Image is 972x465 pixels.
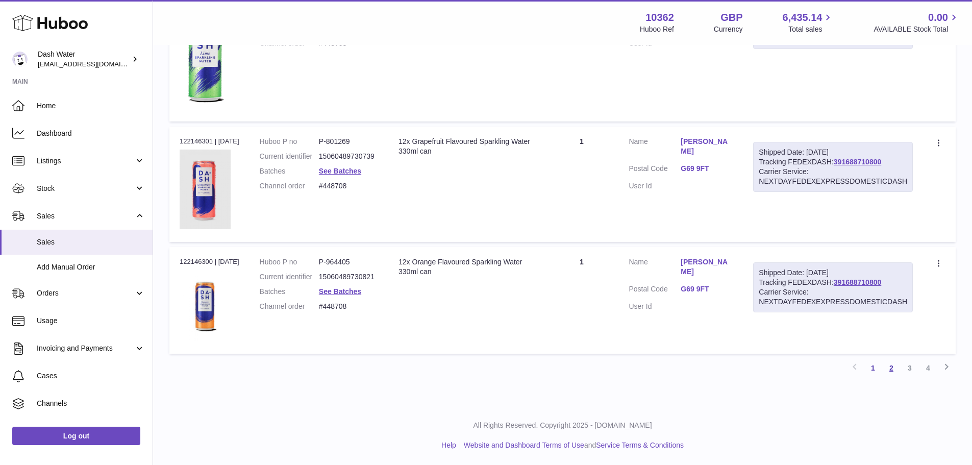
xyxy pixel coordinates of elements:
[180,270,231,341] img: 103621724231664.png
[788,25,834,34] span: Total sales
[180,7,231,109] img: 103621706197473.png
[928,11,948,25] span: 0.00
[629,302,681,311] dt: User Id
[260,152,319,161] dt: Current identifier
[260,272,319,282] dt: Current identifier
[260,257,319,267] dt: Huboo P no
[319,302,378,311] dd: #448708
[864,359,882,377] a: 1
[37,371,145,381] span: Cases
[37,316,145,326] span: Usage
[783,11,823,25] span: 6,435.14
[441,441,456,449] a: Help
[319,272,378,282] dd: 15060489730821
[319,257,378,267] dd: P-964405
[460,440,684,450] li: and
[545,247,619,353] td: 1
[319,287,361,296] a: See Batches
[161,421,964,430] p: All Rights Reserved. Copyright 2025 - [DOMAIN_NAME]
[629,181,681,191] dt: User Id
[38,60,150,68] span: [EMAIL_ADDRESS][DOMAIN_NAME]
[834,158,881,166] a: 391688710800
[180,137,239,146] div: 122146301 | [DATE]
[260,181,319,191] dt: Channel order
[882,359,901,377] a: 2
[681,164,733,174] a: G69 9FT
[37,344,134,353] span: Invoicing and Payments
[753,262,913,312] div: Tracking FEDEXDASH:
[37,101,145,111] span: Home
[645,11,674,25] strong: 10362
[753,142,913,192] div: Tracking FEDEXDASH:
[260,287,319,297] dt: Batches
[37,399,145,408] span: Channels
[759,148,907,157] div: Shipped Date: [DATE]
[319,167,361,175] a: See Batches
[37,262,145,272] span: Add Manual Order
[596,441,684,449] a: Service Terms & Conditions
[759,287,907,307] div: Carrier Service: NEXTDAYFEDEXEXPRESSDOMESTICDASH
[874,11,960,34] a: 0.00 AVAILABLE Stock Total
[180,257,239,266] div: 122146300 | [DATE]
[714,25,743,34] div: Currency
[759,167,907,186] div: Carrier Service: NEXTDAYFEDEXEXPRESSDOMESTICDASH
[464,441,584,449] a: Website and Dashboard Terms of Use
[37,129,145,138] span: Dashboard
[629,257,681,279] dt: Name
[37,184,134,193] span: Stock
[398,257,535,277] div: 12x Orange Flavoured Sparkling Water 330ml can
[640,25,674,34] div: Huboo Ref
[38,50,130,69] div: Dash Water
[874,25,960,34] span: AVAILABLE Stock Total
[681,257,733,277] a: [PERSON_NAME]
[260,166,319,176] dt: Batches
[319,137,378,146] dd: P-801269
[37,156,134,166] span: Listings
[37,288,134,298] span: Orders
[545,127,619,242] td: 1
[629,164,681,176] dt: Postal Code
[260,302,319,311] dt: Channel order
[180,150,231,230] img: 103621724231836.png
[783,11,834,34] a: 6,435.14 Total sales
[629,284,681,297] dt: Postal Code
[919,359,937,377] a: 4
[12,427,140,445] a: Log out
[834,278,881,286] a: 391688710800
[37,211,134,221] span: Sales
[319,152,378,161] dd: 15060489730739
[901,359,919,377] a: 3
[398,137,535,156] div: 12x Grapefruit Flavoured Sparkling Water 330ml can
[720,11,742,25] strong: GBP
[37,237,145,247] span: Sales
[681,284,733,294] a: G69 9FT
[681,137,733,156] a: [PERSON_NAME]
[260,137,319,146] dt: Huboo P no
[12,52,28,67] img: internalAdmin-10362@internal.huboo.com
[759,268,907,278] div: Shipped Date: [DATE]
[629,137,681,159] dt: Name
[319,181,378,191] dd: #448708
